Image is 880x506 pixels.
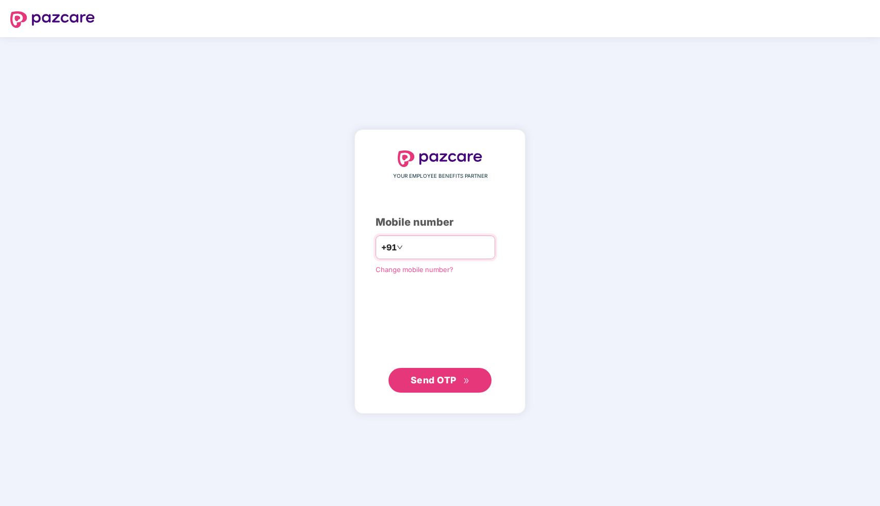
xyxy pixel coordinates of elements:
button: Send OTPdouble-right [388,368,492,393]
img: logo [398,150,482,167]
span: down [397,244,403,250]
a: Change mobile number? [376,265,453,274]
span: Send OTP [411,375,456,385]
span: +91 [381,241,397,254]
span: YOUR EMPLOYEE BENEFITS PARTNER [393,172,487,180]
img: logo [10,11,95,28]
span: double-right [463,378,470,384]
div: Mobile number [376,214,504,230]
